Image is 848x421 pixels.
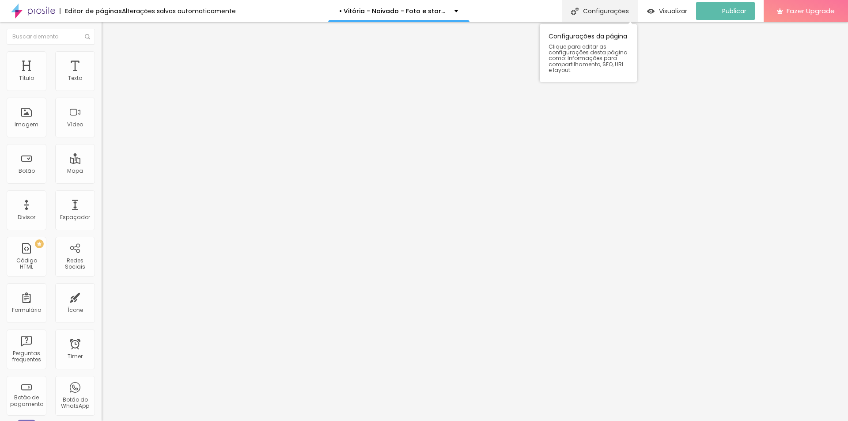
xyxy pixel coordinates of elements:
[571,8,579,15] img: Icone
[57,397,92,410] div: Botão do WhatsApp
[19,75,34,81] div: Título
[68,75,82,81] div: Texto
[549,44,628,73] span: Clique para editar as configurações desta página como: Informações para compartilhamento, SEO, UR...
[19,168,35,174] div: Botão
[638,2,696,20] button: Visualizar
[7,29,95,45] input: Buscar elemento
[9,350,44,363] div: Perguntas frequentes
[60,8,122,14] div: Editor de páginas
[9,258,44,270] div: Código HTML
[67,168,83,174] div: Mapa
[12,307,41,313] div: Formulário
[696,2,755,20] button: Publicar
[57,258,92,270] div: Redes Sociais
[85,34,90,39] img: Icone
[540,24,637,82] div: Configurações da página
[9,394,44,407] div: Botão de pagamento
[659,8,687,15] span: Visualizar
[15,121,38,128] div: Imagem
[122,8,236,14] div: Alterações salvas automaticamente
[68,307,83,313] div: Ícone
[339,8,447,14] p: • Vitória - Noivado - Foto e storymaker
[67,121,83,128] div: Vídeo
[722,8,746,15] span: Publicar
[60,214,90,220] div: Espaçador
[68,353,83,360] div: Timer
[787,7,835,15] span: Fazer Upgrade
[18,214,35,220] div: Divisor
[647,8,655,15] img: view-1.svg
[102,22,848,421] iframe: Editor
